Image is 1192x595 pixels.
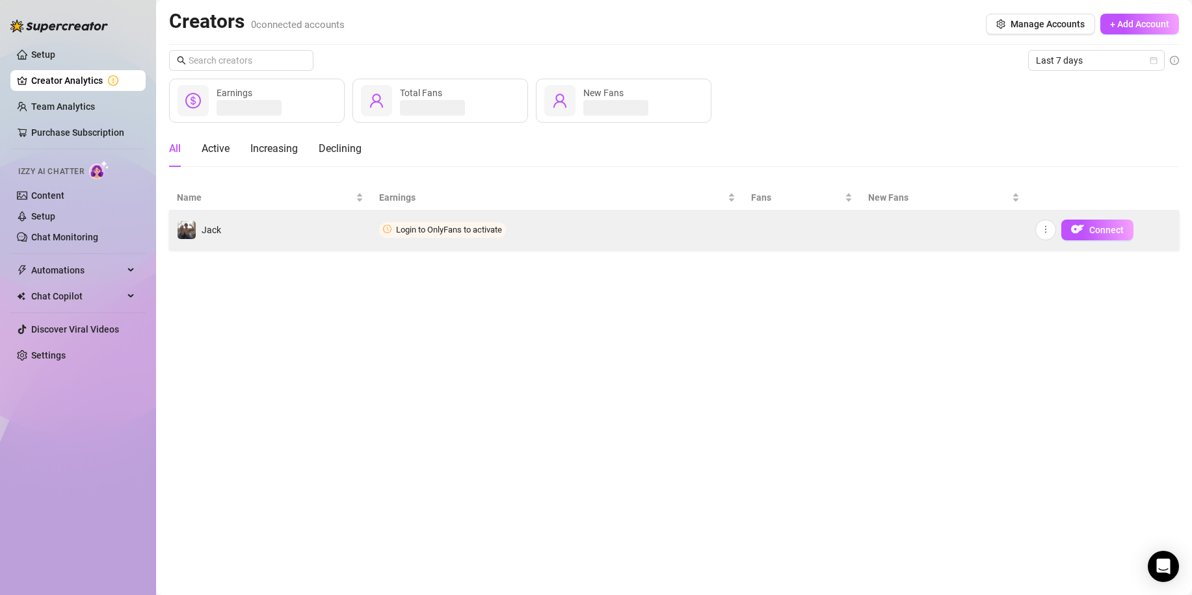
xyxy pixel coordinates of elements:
a: Setup [31,211,55,222]
span: Connect [1089,225,1124,235]
span: Manage Accounts [1011,19,1085,29]
a: Content [31,190,64,201]
span: clock-circle [383,225,391,233]
span: Automations [31,260,124,281]
img: logo-BBDzfeDw.svg [10,19,108,32]
a: Setup [31,49,55,60]
span: Chat Copilot [31,286,124,307]
div: Open Intercom Messenger [1148,551,1179,582]
span: New Fans [583,88,624,98]
span: info-circle [1170,56,1179,65]
span: user [369,93,384,108]
button: + Add Account [1100,14,1179,34]
span: search [177,56,186,65]
span: 0 connected accounts [251,19,345,31]
th: Name [169,185,371,210]
img: AI Chatter [89,160,109,179]
img: OF [1071,223,1084,236]
div: All [169,141,181,157]
span: Fans [751,190,841,205]
div: Declining [319,141,362,157]
th: Fans [743,185,860,210]
button: OFConnect [1061,220,1133,240]
th: New Fans [860,185,1027,210]
span: thunderbolt [17,265,27,275]
button: Manage Accounts [986,14,1095,34]
th: Earnings [371,185,744,210]
img: Jack [178,221,196,239]
span: + Add Account [1110,19,1169,29]
span: user [552,93,568,108]
span: Earnings [379,190,726,205]
span: more [1041,225,1050,234]
div: Active [202,141,230,157]
a: Team Analytics [31,101,95,112]
span: dollar-circle [185,93,201,108]
a: Chat Monitoring [31,232,98,242]
h2: Creators [169,9,345,34]
span: setting [996,19,1005,29]
span: Total Fans [400,88,442,98]
a: Creator Analytics exclamation-circle [31,70,135,91]
span: Izzy AI Chatter [18,166,84,178]
span: calendar [1150,57,1158,64]
span: Earnings [217,88,252,98]
a: Settings [31,350,66,361]
img: Chat Copilot [17,292,25,301]
span: Last 7 days [1036,51,1157,70]
span: Login to OnlyFans to activate [396,225,502,234]
span: New Fans [868,190,1009,205]
span: Jack [202,225,221,235]
span: Name [177,190,353,205]
div: Increasing [250,141,298,157]
a: Purchase Subscription [31,127,124,138]
a: Discover Viral Videos [31,324,119,335]
input: Search creators [189,53,295,68]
